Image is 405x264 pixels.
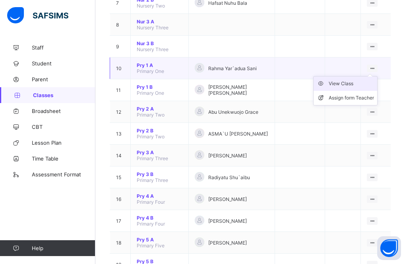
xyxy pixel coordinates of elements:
span: Nursery Two [137,3,165,9]
span: Nursery Three [137,46,169,52]
span: Primary Two [137,134,165,140]
span: CBT [32,124,95,130]
td: 16 [110,188,131,210]
span: Nursery Three [137,25,169,31]
td: 8 [110,14,131,36]
span: Primary Four [137,221,165,227]
span: Primary One [137,68,164,74]
button: Open asap [377,236,401,260]
td: 17 [110,210,131,232]
span: Radiyatu Shu`aibu [208,174,250,180]
td: 11 [110,79,131,101]
span: Pry 3 A [137,149,182,155]
td: 12 [110,101,131,123]
td: 9 [110,36,131,57]
span: [PERSON_NAME] [208,196,247,202]
span: Pry 1 B [137,84,182,90]
span: Classes [33,92,95,98]
div: View Class [329,80,374,88]
span: Primary Four [137,199,165,205]
span: Nur 3 B [137,40,182,46]
span: Primary Three [137,177,168,183]
span: [PERSON_NAME] [PERSON_NAME] [208,84,269,96]
span: Abu Unekwuojo Grace [208,109,258,115]
span: [PERSON_NAME] [208,218,247,224]
span: Primary Three [137,155,168,161]
span: Help [32,245,95,251]
span: Rahma Yar`adua Sani [208,65,257,71]
div: Assign form Teacher [329,94,374,102]
span: Staff [32,44,95,51]
span: Assessment Format [32,171,95,178]
span: Pry 1 A [137,62,182,68]
span: Primary Five [137,243,165,249]
span: Primary Two [137,112,165,118]
td: 10 [110,57,131,79]
span: Pry 5 A [137,237,182,243]
span: Lesson Plan [32,140,95,146]
td: 18 [110,232,131,254]
td: 13 [110,123,131,145]
td: 14 [110,145,131,166]
span: ASMA`U [PERSON_NAME] [208,131,268,137]
span: Primary One [137,90,164,96]
span: Nur 3 A [137,19,182,25]
span: Student [32,60,95,67]
span: [PERSON_NAME] [208,240,247,246]
span: [PERSON_NAME] [208,153,247,159]
span: Pry 3 B [137,171,182,177]
span: Pry 2 B [137,128,182,134]
span: Broadsheet [32,108,95,114]
span: Parent [32,76,95,82]
span: Pry 4 A [137,193,182,199]
span: Pry 4 B [137,215,182,221]
img: safsims [7,7,68,24]
span: Time Table [32,155,95,162]
td: 15 [110,166,131,188]
span: Pry 2 A [137,106,182,112]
